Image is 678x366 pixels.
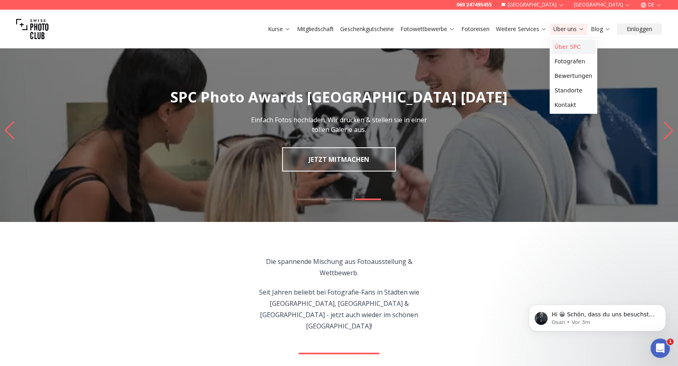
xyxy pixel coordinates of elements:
iframe: Intercom notifications Nachricht [517,288,678,344]
button: Fotowettbewerbe [397,23,458,35]
img: Swiss photo club [16,13,48,45]
a: Standorte [551,83,596,98]
iframe: Intercom live chat [651,339,670,358]
a: Fotowettbewerbe [400,25,455,33]
a: Kontakt [551,98,596,112]
a: Fotoreisen [461,25,490,33]
p: Seit Jahren beliebt bei Fotografie-Fans in Städten wie [GEOGRAPHIC_DATA], [GEOGRAPHIC_DATA] & [GE... [247,287,431,332]
button: Mitgliedschaft [294,23,337,35]
a: 069 247495455 [456,2,492,8]
span: 1 [667,339,674,345]
a: Über SPC [551,40,596,54]
a: Bewertungen [551,69,596,83]
button: Einloggen [617,23,662,35]
a: Kurse [268,25,291,33]
a: Geschenkgutscheine [340,25,394,33]
p: Einfach Fotos hochladen. Wir drucken & stellen sie in einer tollen Galerie aus. [249,115,429,134]
button: Über uns [550,23,588,35]
a: Mitgliedschaft [297,25,334,33]
button: Fotoreisen [458,23,493,35]
a: JETZT MITMACHEN [282,147,396,171]
a: Fotografen [551,54,596,69]
button: Blog [588,23,614,35]
a: Weitere Services [496,25,547,33]
button: Weitere Services [493,23,550,35]
p: Die spannende Mischung aus Fotoausstellung & Wettbewerb. [247,256,431,278]
a: Über uns [553,25,584,33]
button: Kurse [265,23,294,35]
button: Geschenkgutscheine [337,23,397,35]
a: Blog [591,25,611,33]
